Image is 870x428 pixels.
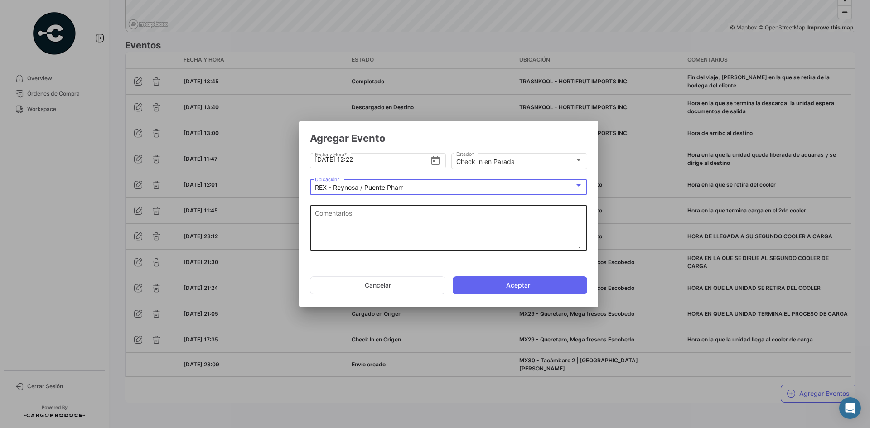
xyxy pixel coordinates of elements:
[310,276,445,294] button: Cancelar
[839,397,861,419] div: Abrir Intercom Messenger
[315,183,403,191] mat-select-trigger: REX - Reynosa / Puente Pharr
[430,155,441,165] button: Open calendar
[456,158,515,165] mat-select-trigger: Check In en Parada
[310,132,587,144] h2: Agregar Evento
[453,276,587,294] button: Aceptar
[315,144,430,175] input: Seleccionar una fecha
